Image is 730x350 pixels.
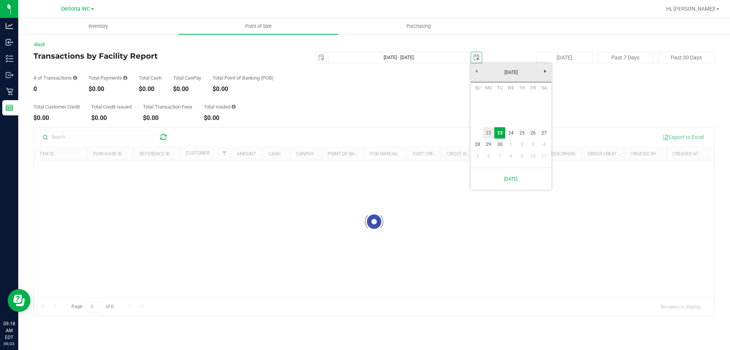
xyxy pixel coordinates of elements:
div: Total Cash [139,75,162,80]
span: select [316,52,327,63]
a: 28 [472,139,483,150]
inline-svg: Inbound [6,38,13,46]
span: Point of Sale [235,23,282,30]
a: 10 [527,150,538,162]
div: Total Voided [204,104,236,109]
div: Total Payments [89,75,127,80]
a: 11 [539,150,550,162]
a: [DATE] [470,67,552,78]
div: # of Transactions [33,75,77,80]
th: Sunday [472,82,483,94]
inline-svg: Inventory [6,55,13,62]
a: 30 [494,139,505,150]
a: 5 [472,150,483,162]
p: 09:18 AM EDT [3,320,15,341]
div: $0.00 [89,86,127,92]
a: 7 [494,150,505,162]
a: 23 [494,127,505,139]
span: Inventory [78,23,118,30]
div: 0 [33,86,77,92]
button: Past 30 Days [658,52,715,63]
span: select [471,52,482,63]
p: 09/23 [3,341,15,347]
span: Deltona WC [61,6,90,12]
a: 2 [516,139,527,150]
a: Point of Sale [178,18,338,34]
th: Tuesday [494,82,505,94]
div: $0.00 [91,115,132,121]
i: Sum of all voided payment transaction amounts, excluding tips and transaction fees. [232,104,236,109]
button: Past 7 Days [597,52,654,63]
inline-svg: Retail [6,88,13,95]
div: Total Customer Credit [33,104,80,109]
h4: Transactions by Facility Report [33,52,260,60]
iframe: Resource center [8,289,30,312]
a: 4 [539,139,550,150]
th: Friday [527,82,538,94]
th: Wednesday [505,82,516,94]
th: Thursday [516,82,527,94]
a: 8 [505,150,516,162]
inline-svg: Reports [6,104,13,112]
button: [DATE] [536,52,593,63]
a: 9 [516,150,527,162]
a: 26 [527,127,538,139]
th: Monday [483,82,494,94]
div: $0.00 [204,115,236,121]
a: 29 [483,139,494,150]
span: Hi, [PERSON_NAME]! [666,6,716,12]
inline-svg: Analytics [6,22,13,30]
div: $0.00 [143,115,192,121]
a: 3 [527,139,538,150]
a: 22 [483,127,494,139]
div: $0.00 [33,115,80,121]
i: Sum of all successful, non-voided payment transaction amounts, excluding tips and transaction fees. [123,75,127,80]
div: Total Credit Issued [91,104,132,109]
a: 1 [505,139,516,150]
div: Total Point of Banking (POB) [213,75,274,80]
a: 24 [505,127,516,139]
a: [DATE] [475,171,547,187]
a: Purchasing [338,18,498,34]
a: Next [540,65,551,77]
th: Saturday [539,82,550,94]
div: $0.00 [213,86,274,92]
td: Current focused date is Tuesday, September 23, 2025 [494,127,505,139]
div: $0.00 [173,86,201,92]
a: Back [33,42,45,47]
a: 25 [516,127,527,139]
a: 27 [539,127,550,139]
a: Inventory [18,18,178,34]
a: 6 [483,150,494,162]
div: Total CanPay [173,75,201,80]
i: Count of all successful payment transactions, possibly including voids, refunds, and cash-back fr... [73,75,77,80]
span: Purchasing [396,23,441,30]
div: Total Transaction Fees [143,104,192,109]
div: $0.00 [139,86,162,92]
inline-svg: Outbound [6,71,13,79]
